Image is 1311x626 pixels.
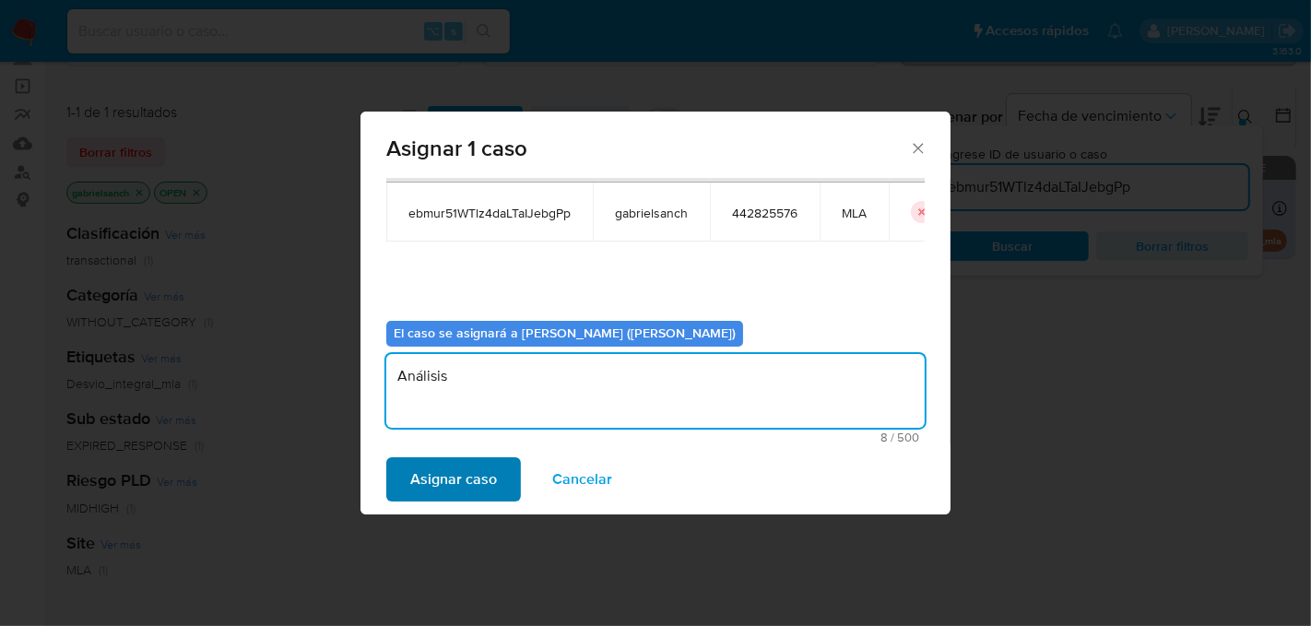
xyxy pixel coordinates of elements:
textarea: Análisis [386,354,925,428]
span: MLA [842,205,867,221]
b: El caso se asignará a [PERSON_NAME] ([PERSON_NAME]) [394,324,736,342]
button: Cancelar [528,457,636,502]
span: Asignar 1 caso [386,137,909,159]
span: Máximo 500 caracteres [392,431,919,443]
span: gabrielsanch [615,205,688,221]
span: Asignar caso [410,459,497,500]
span: 442825576 [732,205,797,221]
div: assign-modal [360,112,951,514]
button: icon-button [911,201,933,223]
span: ebmur51WTlz4daLTaIJebgPp [408,205,571,221]
button: Cerrar ventana [909,139,926,156]
button: Asignar caso [386,457,521,502]
span: Cancelar [552,459,612,500]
